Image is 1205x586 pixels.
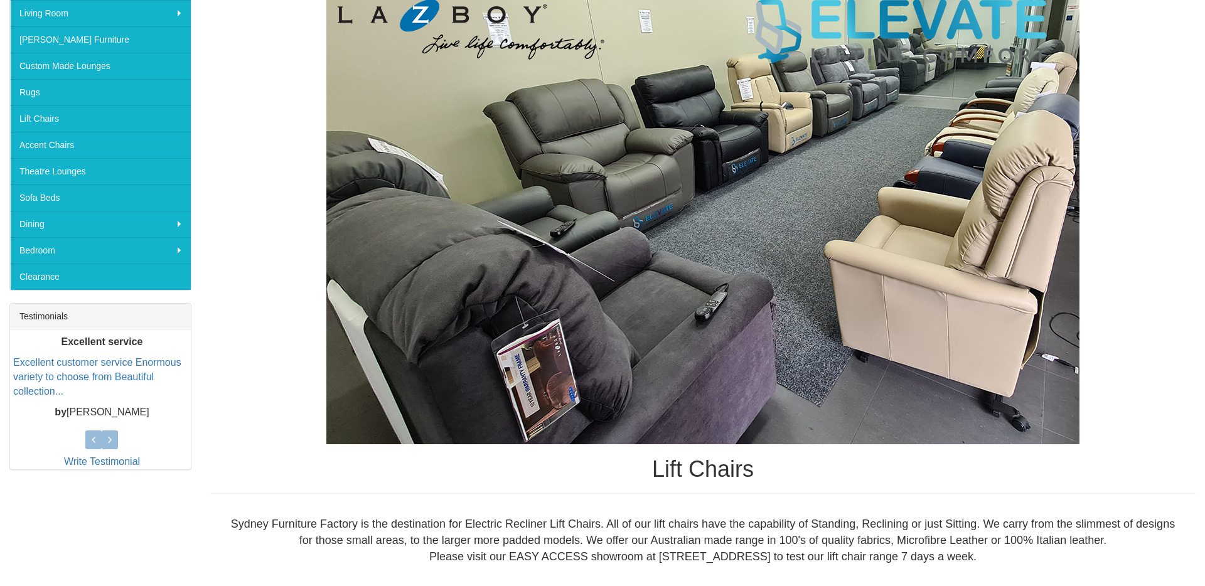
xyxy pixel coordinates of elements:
[10,132,191,158] a: Accent Chairs
[10,79,191,105] a: Rugs
[10,304,191,329] div: Testimonials
[13,357,181,397] a: Excellent customer service Enormous variety to choose from Beautiful collection...
[55,407,67,417] b: by
[10,158,191,184] a: Theatre Lounges
[13,405,191,420] p: [PERSON_NAME]
[10,184,191,211] a: Sofa Beds
[64,456,140,467] a: Write Testimonial
[10,53,191,79] a: Custom Made Lounges
[10,211,191,237] a: Dining
[10,237,191,264] a: Bedroom
[10,264,191,290] a: Clearance
[62,336,143,347] b: Excellent service
[10,105,191,132] a: Lift Chairs
[10,26,191,53] a: [PERSON_NAME] Furniture
[210,457,1196,482] h1: Lift Chairs
[220,516,1186,565] div: Sydney Furniture Factory is the destination for Electric Recliner Lift Chairs. All of our lift ch...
